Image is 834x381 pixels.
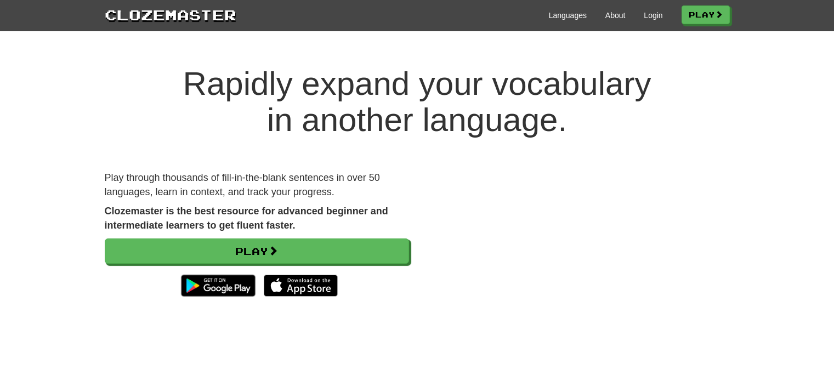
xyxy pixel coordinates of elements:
[105,4,236,25] a: Clozemaster
[105,206,388,231] strong: Clozemaster is the best resource for advanced beginner and intermediate learners to get fluent fa...
[644,10,662,21] a: Login
[105,238,409,264] a: Play
[549,10,587,21] a: Languages
[175,269,260,302] img: Get it on Google Play
[605,10,626,21] a: About
[682,5,730,24] a: Play
[264,275,338,297] img: Download_on_the_App_Store_Badge_US-UK_135x40-25178aeef6eb6b83b96f5f2d004eda3bffbb37122de64afbaef7...
[105,171,409,199] p: Play through thousands of fill-in-the-blank sentences in over 50 languages, learn in context, and...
